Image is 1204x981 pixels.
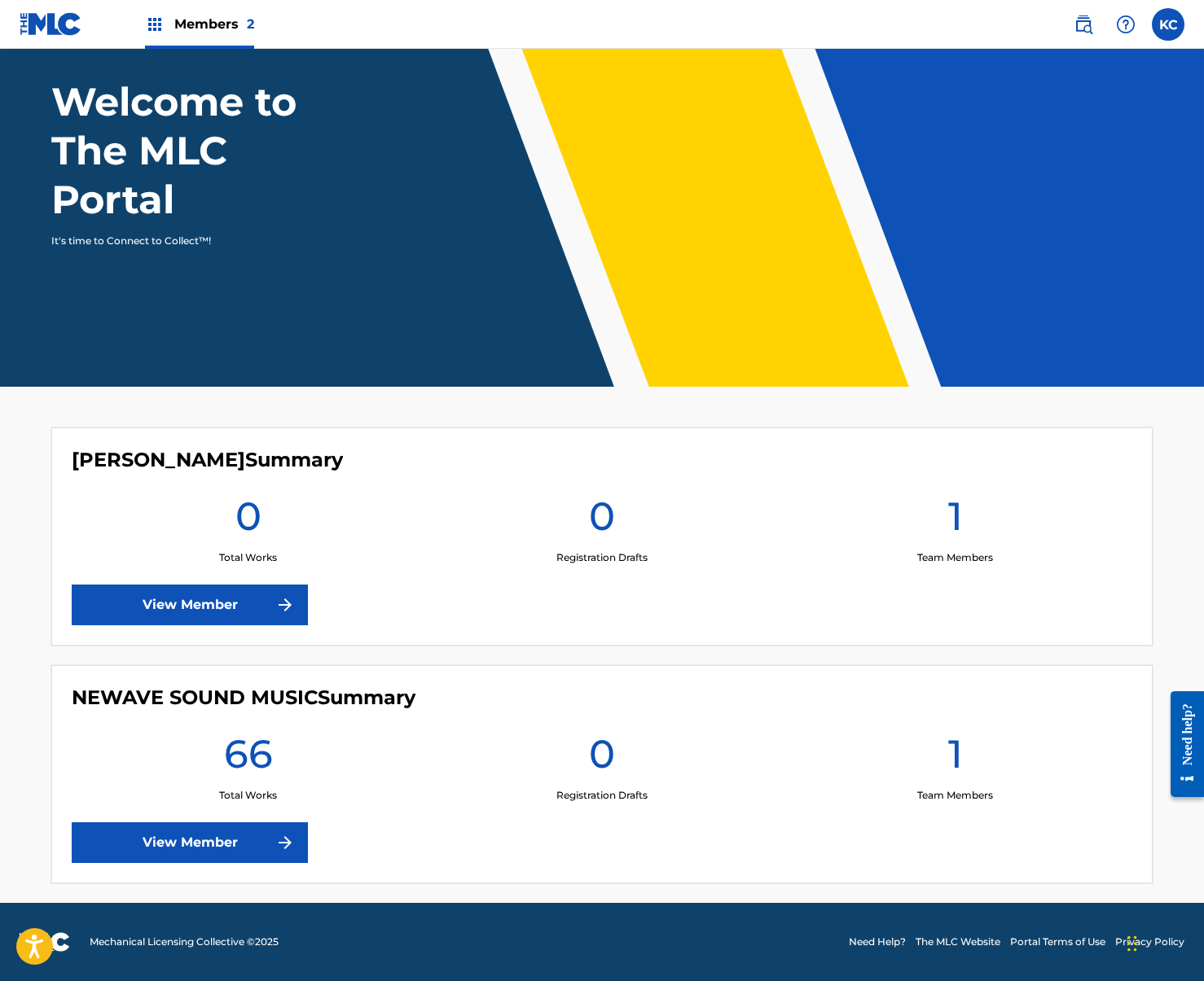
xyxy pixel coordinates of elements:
h4: NEWAVE SOUND MUSIC [72,685,415,710]
iframe: Chat Widget [1123,903,1204,981]
h1: 66 [224,729,273,788]
h1: 1 [948,729,963,788]
div: User Menu [1152,8,1184,41]
a: Privacy Policy [1115,935,1184,949]
span: Members [174,15,254,33]
img: Top Rightsholders [145,15,165,34]
img: f7272a7cc735f4ea7f67.svg [275,833,295,852]
a: Portal Terms of Use [1010,935,1105,949]
h1: 0 [235,492,261,550]
p: Total Works [219,550,277,565]
p: Registration Drafts [556,788,648,803]
p: It's time to Connect to Collect™! [51,234,334,248]
a: View Member [72,822,308,863]
a: The MLC Website [916,935,1000,949]
span: Mechanical Licensing Collective © 2025 [90,935,279,949]
h1: 0 [589,492,615,550]
img: search [1074,15,1093,34]
h4: Kevin Cofield [72,448,343,472]
h1: 0 [589,729,615,788]
span: 2 [247,16,254,32]
p: Total Works [219,788,277,803]
p: Team Members [917,550,993,565]
p: Registration Drafts [556,550,648,565]
img: f7272a7cc735f4ea7f67.svg [275,595,295,615]
h1: Welcome to The MLC Portal [51,77,356,224]
img: logo [20,932,70,952]
p: Team Members [917,788,993,803]
h1: 1 [948,492,963,550]
a: Public Search [1067,8,1100,41]
iframe: Resource Center [1158,677,1204,812]
img: MLC Logo [20,12,82,36]
img: help [1116,15,1136,34]
a: Need Help? [849,935,906,949]
a: View Member [72,585,308,625]
div: Help [1110,8,1142,41]
div: Drag [1127,919,1137,968]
